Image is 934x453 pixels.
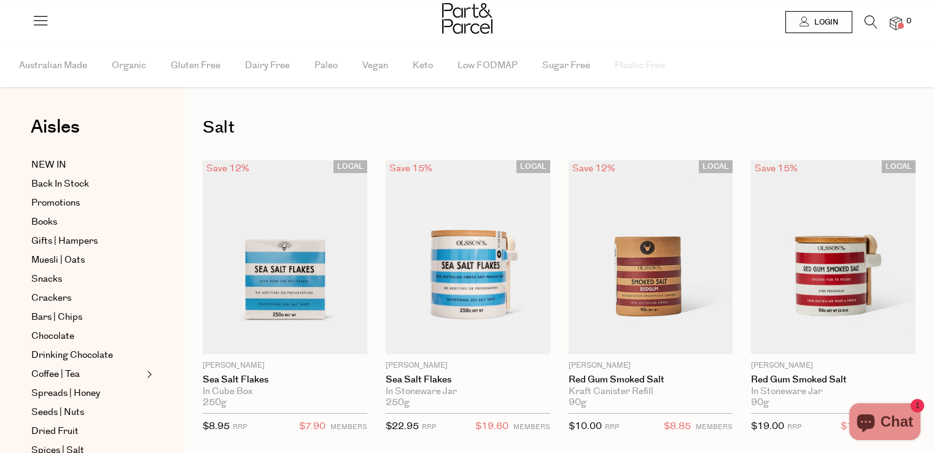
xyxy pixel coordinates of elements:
[31,215,57,230] span: Books
[31,272,143,287] a: Snacks
[31,177,143,192] a: Back In Stock
[31,386,143,401] a: Spreads | Honey
[31,177,89,192] span: Back In Stock
[31,329,74,344] span: Chocolate
[31,367,80,382] span: Coffee | Tea
[422,422,436,432] small: RRP
[31,348,143,363] a: Drinking Chocolate
[457,44,518,87] span: Low FODMAP
[751,397,769,408] span: 90g
[569,160,733,354] img: Red Gum Smoked Salt
[31,367,143,382] a: Coffee | Tea
[203,397,227,408] span: 250g
[31,253,143,268] a: Muesli | Oats
[203,386,367,397] div: In Cube Box
[751,360,916,371] p: [PERSON_NAME]
[811,17,838,28] span: Login
[31,118,80,149] a: Aisles
[569,374,733,385] a: Red Gum Smoked Salt
[890,17,902,29] a: 0
[144,367,152,382] button: Expand/Collapse Coffee | Tea
[787,422,801,432] small: RRP
[203,114,916,142] h1: Salt
[413,44,433,87] span: Keto
[751,374,916,385] a: Red Gum Smoked Salt
[31,234,98,249] span: Gifts | Hampers
[31,405,84,420] span: Seeds | Nuts
[31,329,143,344] a: Chocolate
[386,374,550,385] a: Sea Salt Flakes
[386,386,550,397] div: In Stoneware Jar
[314,44,338,87] span: Paleo
[330,422,367,432] small: MEMBERS
[31,196,143,211] a: Promotions
[19,44,87,87] span: Australian Made
[203,160,253,177] div: Save 12%
[615,44,665,87] span: Plastic Free
[569,160,619,177] div: Save 12%
[31,310,143,325] a: Bars | Chips
[203,160,367,354] img: Sea Salt Flakes
[699,160,733,173] span: LOCAL
[442,3,492,34] img: Part&Parcel
[31,424,79,439] span: Dried Fruit
[569,397,586,408] span: 90g
[386,360,550,371] p: [PERSON_NAME]
[333,160,367,173] span: LOCAL
[516,160,550,173] span: LOCAL
[785,11,852,33] a: Login
[203,374,367,385] a: Sea Salt Flakes
[203,360,367,371] p: [PERSON_NAME]
[112,44,146,87] span: Organic
[31,234,143,249] a: Gifts | Hampers
[299,419,325,435] span: $7.90
[841,419,874,435] span: $16.20
[31,196,80,211] span: Promotions
[31,158,66,172] span: NEW IN
[362,44,388,87] span: Vegan
[31,291,71,306] span: Crackers
[903,16,914,27] span: 0
[31,405,143,420] a: Seeds | Nuts
[605,422,619,432] small: RRP
[31,272,62,287] span: Snacks
[171,44,220,87] span: Gluten Free
[751,160,801,177] div: Save 15%
[696,422,733,432] small: MEMBERS
[569,386,733,397] div: Kraft Canister Refill
[31,424,143,439] a: Dried Fruit
[386,160,550,354] img: Sea Salt Flakes
[569,360,733,371] p: [PERSON_NAME]
[31,253,85,268] span: Muesli | Oats
[31,158,143,172] a: NEW IN
[233,422,247,432] small: RRP
[31,291,143,306] a: Crackers
[386,160,436,177] div: Save 15%
[31,215,143,230] a: Books
[846,403,924,443] inbox-online-store-chat: Shopify online store chat
[513,422,550,432] small: MEMBERS
[386,397,410,408] span: 250g
[751,386,916,397] div: In Stoneware Jar
[569,420,602,433] span: $10.00
[31,348,113,363] span: Drinking Chocolate
[542,44,590,87] span: Sugar Free
[751,420,784,433] span: $19.00
[475,419,508,435] span: $19.60
[31,386,100,401] span: Spreads | Honey
[751,160,916,354] img: Red Gum Smoked Salt
[386,420,419,433] span: $22.95
[882,160,916,173] span: LOCAL
[31,310,82,325] span: Bars | Chips
[245,44,290,87] span: Dairy Free
[664,419,691,435] span: $8.85
[31,114,80,141] span: Aisles
[203,420,230,433] span: $8.95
